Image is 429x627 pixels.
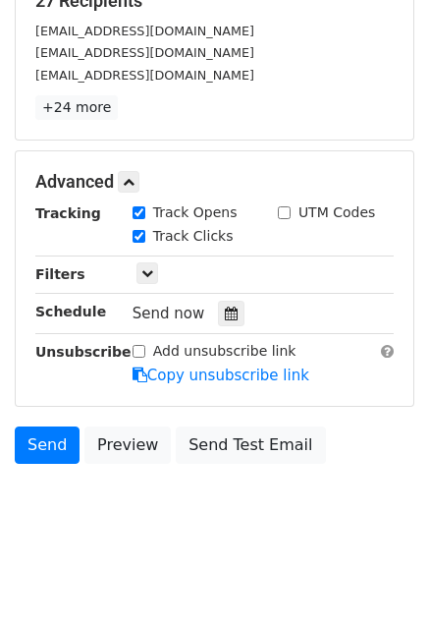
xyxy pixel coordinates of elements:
[35,171,394,193] h5: Advanced
[35,205,101,221] strong: Tracking
[153,226,234,247] label: Track Clicks
[35,68,254,83] small: [EMAIL_ADDRESS][DOMAIN_NAME]
[331,533,429,627] iframe: Chat Widget
[35,266,85,282] strong: Filters
[35,45,254,60] small: [EMAIL_ADDRESS][DOMAIN_NAME]
[35,344,132,360] strong: Unsubscribe
[35,304,106,319] strong: Schedule
[153,341,296,362] label: Add unsubscribe link
[133,367,309,384] a: Copy unsubscribe link
[35,24,254,38] small: [EMAIL_ADDRESS][DOMAIN_NAME]
[15,427,80,464] a: Send
[84,427,171,464] a: Preview
[331,533,429,627] div: Widget de chat
[176,427,325,464] a: Send Test Email
[153,202,238,223] label: Track Opens
[298,202,375,223] label: UTM Codes
[35,95,118,120] a: +24 more
[133,305,205,322] span: Send now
